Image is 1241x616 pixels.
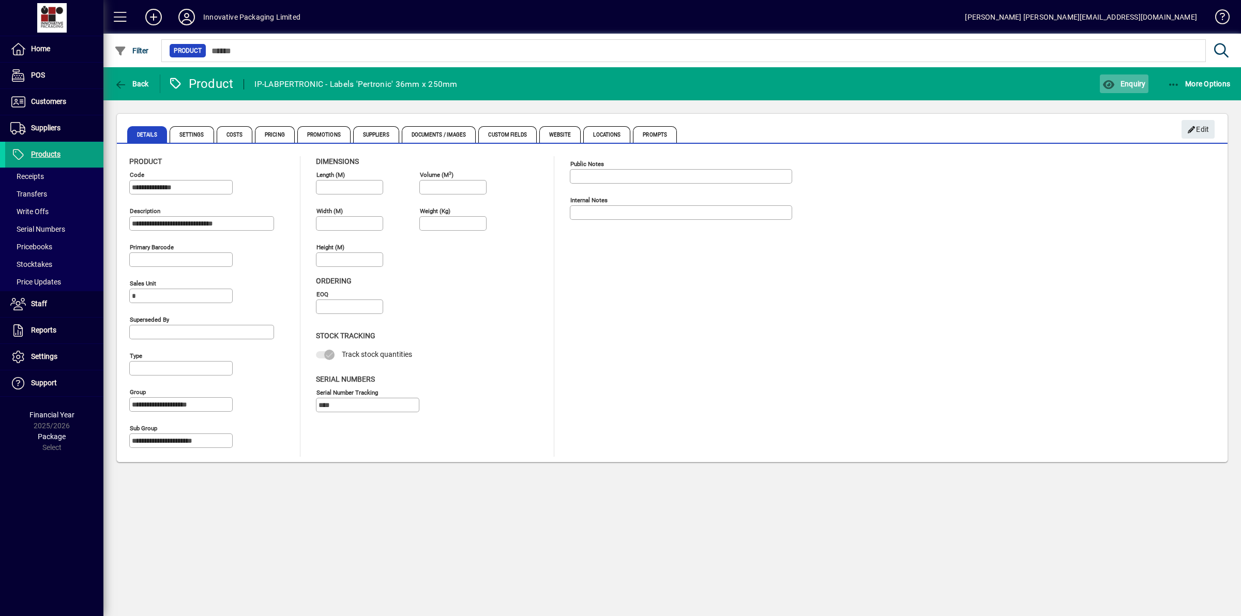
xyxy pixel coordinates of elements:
button: Edit [1182,120,1215,139]
button: Profile [170,8,203,26]
span: Website [539,126,581,143]
a: Reports [5,318,103,343]
span: Suppliers [31,124,60,132]
mat-label: Group [130,388,146,396]
span: More Options [1168,80,1231,88]
span: Settings [170,126,214,143]
button: Back [112,74,152,93]
span: Locations [583,126,630,143]
span: Product [174,46,202,56]
mat-label: Sales unit [130,280,156,287]
span: Suppliers [353,126,399,143]
span: Details [127,126,167,143]
span: Track stock quantities [342,350,412,358]
a: Pricebooks [5,238,103,256]
mat-label: EOQ [316,291,328,298]
span: Pricebooks [10,243,52,251]
span: Settings [31,352,57,360]
span: Product [129,157,162,166]
span: Products [31,150,60,158]
a: Price Updates [5,273,103,291]
div: Product [168,76,234,92]
span: Support [31,379,57,387]
span: POS [31,71,45,79]
a: Support [5,370,103,396]
a: Suppliers [5,115,103,141]
mat-label: Code [130,171,144,178]
button: Add [137,8,170,26]
span: Customers [31,97,66,106]
span: Reports [31,326,56,334]
a: Staff [5,291,103,317]
span: Prompts [633,126,677,143]
span: Custom Fields [478,126,536,143]
a: Knowledge Base [1207,2,1228,36]
mat-label: Description [130,207,160,215]
mat-label: Public Notes [570,160,604,168]
mat-label: Volume (m ) [420,171,453,178]
mat-label: Sub group [130,425,157,432]
span: Back [114,80,149,88]
span: Financial Year [29,411,74,419]
a: Serial Numbers [5,220,103,238]
mat-label: Internal Notes [570,197,608,204]
sup: 3 [449,170,451,175]
mat-label: Length (m) [316,171,345,178]
mat-label: Serial Number tracking [316,388,378,396]
span: Serial Numbers [316,375,375,383]
span: Pricing [255,126,295,143]
span: Price Updates [10,278,61,286]
span: Filter [114,47,149,55]
mat-label: Height (m) [316,244,344,251]
mat-label: Width (m) [316,207,343,215]
a: POS [5,63,103,88]
a: Home [5,36,103,62]
app-page-header-button: Back [103,74,160,93]
span: Receipts [10,172,44,181]
div: IP-LABPERTRONIC - Labels 'Pertronic' 36mm x 250mm [254,76,457,93]
mat-label: Weight (Kg) [420,207,450,215]
a: Transfers [5,185,103,203]
a: Settings [5,344,103,370]
span: Transfers [10,190,47,198]
div: [PERSON_NAME] [PERSON_NAME][EMAIL_ADDRESS][DOMAIN_NAME] [965,9,1197,25]
span: Dimensions [316,157,359,166]
a: Receipts [5,168,103,185]
span: Ordering [316,277,352,285]
a: Customers [5,89,103,115]
a: Stocktakes [5,256,103,273]
button: More Options [1165,74,1233,93]
span: Stock Tracking [316,332,375,340]
mat-label: Superseded by [130,316,169,323]
button: Filter [112,41,152,60]
span: Documents / Images [402,126,476,143]
span: Serial Numbers [10,225,65,233]
span: Enquiry [1102,80,1145,88]
span: Home [31,44,50,53]
span: Promotions [297,126,351,143]
span: Edit [1187,121,1209,138]
a: Write Offs [5,203,103,220]
span: Costs [217,126,253,143]
span: Staff [31,299,47,308]
span: Write Offs [10,207,49,216]
mat-label: Primary barcode [130,244,174,251]
div: Innovative Packaging Limited [203,9,300,25]
span: Package [38,432,66,441]
button: Enquiry [1100,74,1148,93]
mat-label: Type [130,352,142,359]
span: Stocktakes [10,260,52,268]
